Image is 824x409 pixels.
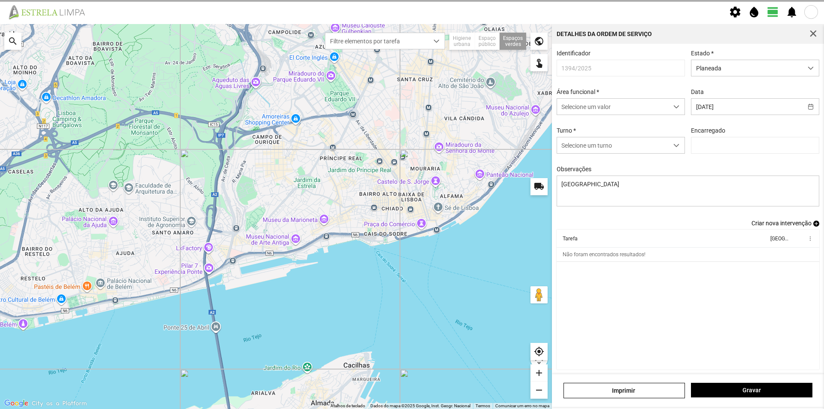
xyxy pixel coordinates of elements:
a: Comunicar um erro no mapa [495,403,549,408]
label: Identificador [557,50,591,57]
div: search [4,33,21,50]
div: public [530,33,548,50]
span: water_drop [748,6,760,18]
div: my_location [530,343,548,360]
span: Gravar [696,387,808,394]
div: add [530,364,548,382]
span: view_day [766,6,779,18]
span: Planeada [691,60,803,76]
label: Estado * [691,50,714,57]
div: Detalhes da Ordem de Serviço [557,31,652,37]
label: Área funcional * [557,88,599,95]
button: Gravar [691,383,812,397]
span: Criar nova intervenção [751,220,812,227]
div: Espaço público [475,33,500,50]
button: Atalhos de teclado [330,403,365,409]
span: more_vert [806,235,813,242]
span: Dados do mapa ©2025 Google, Inst. Geogr. Nacional [370,403,470,408]
label: Data [691,88,704,95]
div: Tarefa [563,236,578,242]
a: Termos (abre num novo separador) [476,403,490,408]
div: touch_app [530,54,548,71]
span: notifications [785,6,798,18]
label: Turno * [557,127,576,134]
span: Selecione um valor [557,99,668,115]
span: settings [729,6,742,18]
img: Google [2,398,30,409]
div: Higiene urbana [449,33,475,50]
div: Espaços verdes [500,33,526,50]
div: dropdown trigger [803,60,819,76]
a: Imprimir [563,383,685,398]
div: remove [530,382,548,399]
div: dropdown trigger [428,33,445,49]
span: Filtre elementos por tarefa [325,33,428,49]
span: Selecione um turno [557,137,668,153]
div: Não foram encontrados resultados! [563,251,645,258]
img: file [6,4,94,20]
a: Abrir esta área no Google Maps (abre uma nova janela) [2,398,30,409]
button: Arraste o Pegman para o mapa para abrir o Street View [530,286,548,303]
div: dropdown trigger [668,137,685,153]
label: Observações [557,166,591,173]
div: local_shipping [530,178,548,195]
label: Encarregado [691,127,725,134]
div: dropdown trigger [668,99,685,115]
span: add [813,221,819,227]
div: [GEOGRAPHIC_DATA] [770,236,788,242]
